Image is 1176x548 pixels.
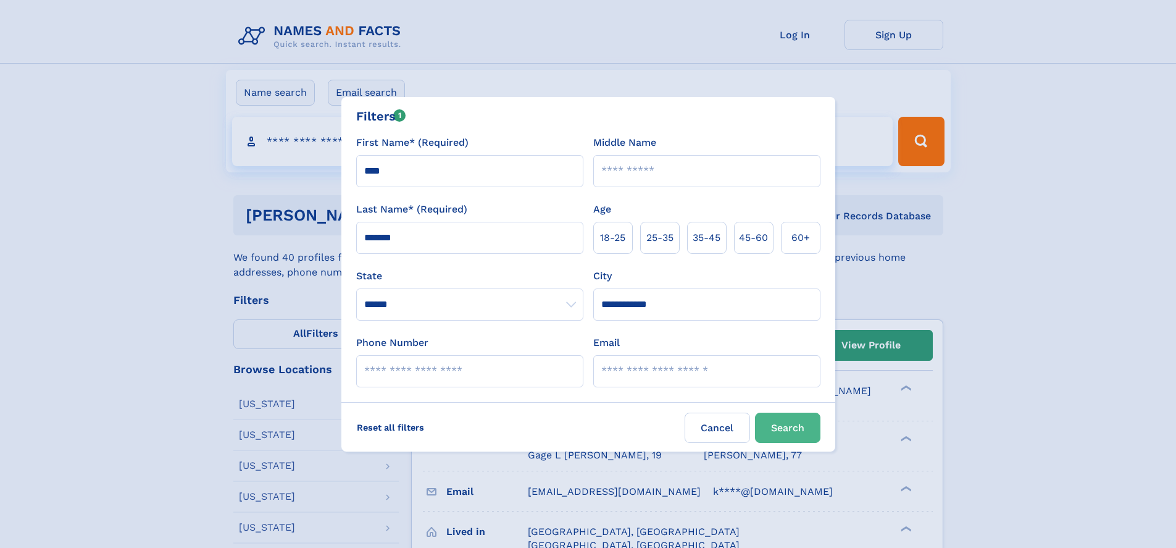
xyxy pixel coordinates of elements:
[349,413,432,442] label: Reset all filters
[593,135,656,150] label: Middle Name
[739,230,768,245] span: 45‑60
[356,335,428,350] label: Phone Number
[600,230,625,245] span: 18‑25
[593,335,620,350] label: Email
[685,413,750,443] label: Cancel
[356,202,467,217] label: Last Name* (Required)
[791,230,810,245] span: 60+
[693,230,720,245] span: 35‑45
[755,413,820,443] button: Search
[646,230,673,245] span: 25‑35
[356,135,469,150] label: First Name* (Required)
[593,269,612,284] label: City
[356,107,406,125] div: Filters
[356,269,583,284] label: State
[593,202,611,217] label: Age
